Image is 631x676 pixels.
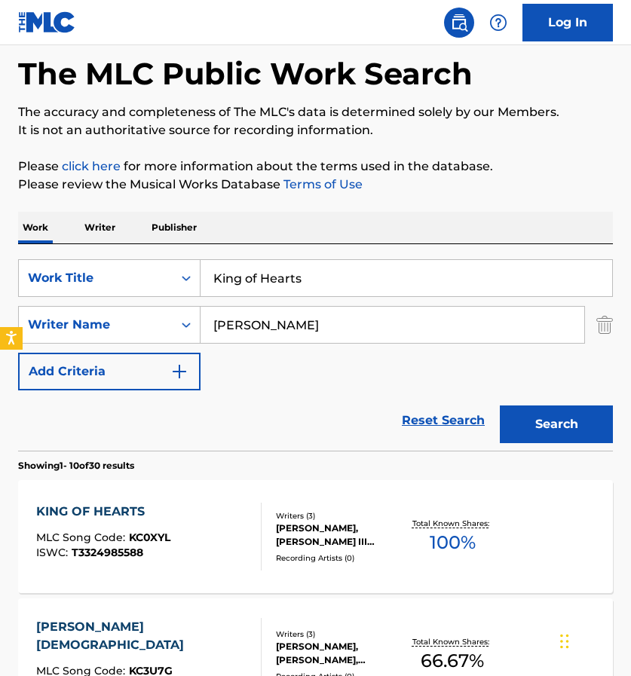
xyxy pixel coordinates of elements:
[276,640,403,667] div: [PERSON_NAME], [PERSON_NAME], [PERSON_NAME]
[36,546,72,559] span: ISWC :
[18,121,613,139] p: It is not an authoritative source for recording information.
[412,636,493,647] p: Total Known Shares:
[430,529,476,556] span: 100 %
[28,316,164,334] div: Writer Name
[412,518,493,529] p: Total Known Shares:
[72,546,143,559] span: T3324985588
[28,269,164,287] div: Work Title
[36,503,170,521] div: KING OF HEARTS
[80,212,120,243] p: Writer
[36,531,129,544] span: MLC Song Code :
[560,619,569,664] div: Drag
[276,510,403,522] div: Writers ( 3 )
[18,259,613,451] form: Search Form
[596,306,613,344] img: Delete Criterion
[18,158,613,176] p: Please for more information about the terms used in the database.
[489,14,507,32] img: help
[276,629,403,640] div: Writers ( 3 )
[147,212,201,243] p: Publisher
[556,604,631,676] iframe: Chat Widget
[522,4,613,41] a: Log In
[62,159,121,173] a: click here
[129,531,170,544] span: KC0XYL
[18,480,613,593] a: KING OF HEARTSMLC Song Code:KC0XYLISWC:T3324985588Writers (3)[PERSON_NAME], [PERSON_NAME] III [PE...
[36,618,250,654] div: [PERSON_NAME][DEMOGRAPHIC_DATA]
[500,405,613,443] button: Search
[170,362,188,381] img: 9d2ae6d4665cec9f34b9.svg
[280,177,363,191] a: Terms of Use
[18,176,613,194] p: Please review the Musical Works Database
[276,552,403,564] div: Recording Artists ( 0 )
[421,647,484,674] span: 66.67 %
[394,404,492,437] a: Reset Search
[450,14,468,32] img: search
[18,103,613,121] p: The accuracy and completeness of The MLC's data is determined solely by our Members.
[18,55,473,93] h1: The MLC Public Work Search
[276,522,403,549] div: [PERSON_NAME], [PERSON_NAME] III [PERSON_NAME], [PERSON_NAME]
[18,353,201,390] button: Add Criteria
[18,212,53,243] p: Work
[18,11,76,33] img: MLC Logo
[18,459,134,473] p: Showing 1 - 10 of 30 results
[444,8,474,38] a: Public Search
[483,8,513,38] div: Help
